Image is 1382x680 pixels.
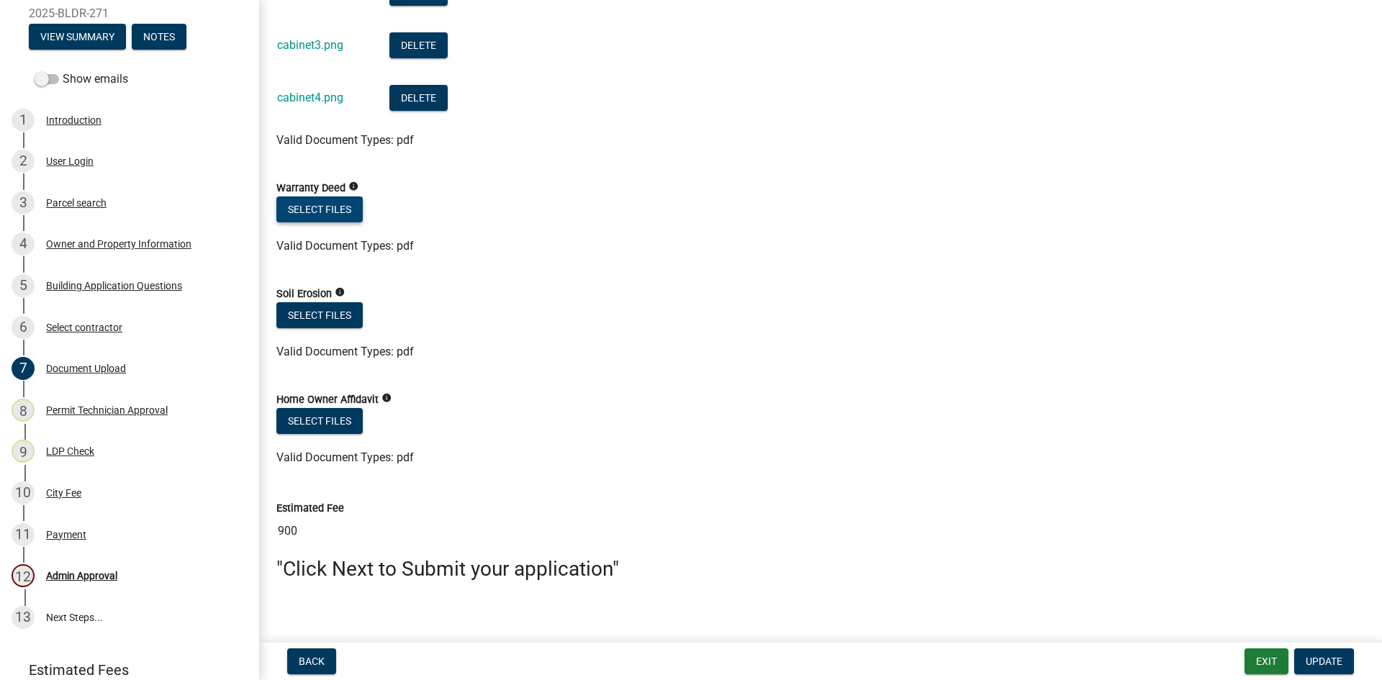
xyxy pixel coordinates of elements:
span: Valid Document Types: pdf [276,133,414,147]
div: 12 [12,564,35,587]
div: Building Application Questions [46,281,182,291]
i: info [348,181,358,191]
div: Introduction [46,115,101,125]
button: Select files [276,302,363,328]
div: Admin Approval [46,571,117,581]
div: User Login [46,156,94,166]
button: Delete [389,85,448,111]
span: Valid Document Types: pdf [276,239,414,253]
div: 3 [12,191,35,214]
div: 2 [12,150,35,173]
div: 10 [12,481,35,504]
wm-modal-confirm: Delete Document [389,92,448,106]
div: 8 [12,399,35,422]
button: Exit [1245,648,1288,674]
label: Show emails [35,71,128,88]
span: Update [1306,656,1342,667]
span: Valid Document Types: pdf [276,450,414,464]
div: 4 [12,232,35,255]
div: LDP Check [46,446,94,456]
wm-modal-confirm: Delete Document [389,40,448,53]
label: Home Owner Affidavit [276,395,379,405]
div: Owner and Property Information [46,239,191,249]
div: 7 [12,357,35,380]
div: Permit Technician Approval [46,405,168,415]
div: Select contractor [46,322,122,332]
div: Payment [46,530,86,540]
button: Select files [276,196,363,222]
a: cabinet4.png [277,91,343,104]
a: cabinet3.png [277,38,343,52]
div: 11 [12,523,35,546]
div: 5 [12,274,35,297]
button: Update [1294,648,1354,674]
div: City Fee [46,488,81,498]
span: Back [299,656,325,667]
h3: "Click Next to Submit your application" [276,557,1365,581]
span: Valid Document Types: pdf [276,345,414,358]
i: info [381,393,392,403]
div: 13 [12,606,35,629]
button: View Summary [29,24,126,50]
div: 1 [12,109,35,132]
div: Parcel search [46,198,107,208]
span: 2025-BLDR-271 [29,6,230,20]
button: Delete [389,32,448,58]
i: info [335,287,345,297]
button: Notes [132,24,186,50]
wm-modal-confirm: Summary [29,32,126,43]
div: 9 [12,440,35,463]
wm-modal-confirm: Notes [132,32,186,43]
label: Warranty Deed [276,183,345,194]
button: Back [287,648,336,674]
div: 6 [12,316,35,339]
div: Document Upload [46,363,126,373]
label: Estimated Fee [276,504,344,514]
label: Soil Erosion [276,289,332,299]
button: Select files [276,408,363,434]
